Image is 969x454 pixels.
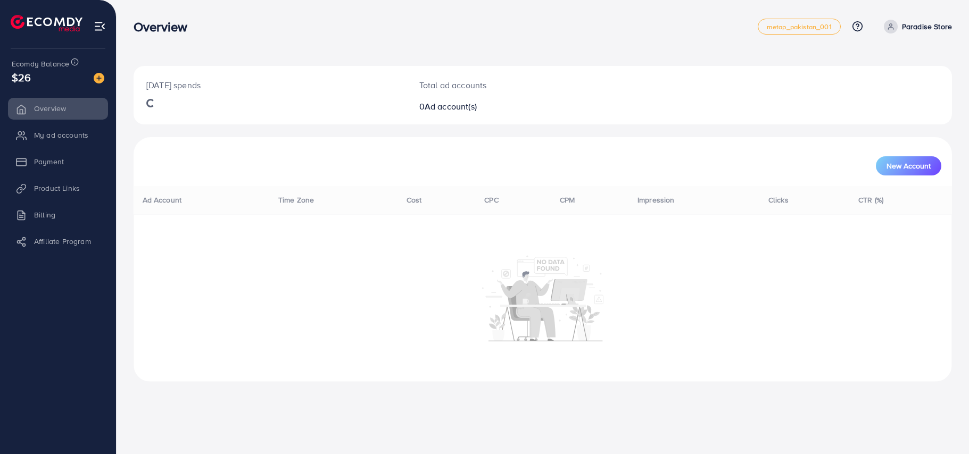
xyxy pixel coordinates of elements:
[11,15,82,31] img: logo
[12,70,31,85] span: $26
[12,58,69,69] span: Ecomdy Balance
[134,19,196,35] h3: Overview
[94,73,104,83] img: image
[146,79,394,91] p: [DATE] spends
[758,19,841,35] a: metap_pakistan_001
[767,23,832,30] span: metap_pakistan_001
[876,156,941,175] button: New Account
[880,20,952,33] a: Paradise Store
[419,102,599,112] h2: 0
[887,162,931,170] span: New Account
[902,20,952,33] p: Paradise Store
[419,79,599,91] p: Total ad accounts
[94,20,106,32] img: menu
[425,100,477,112] span: Ad account(s)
